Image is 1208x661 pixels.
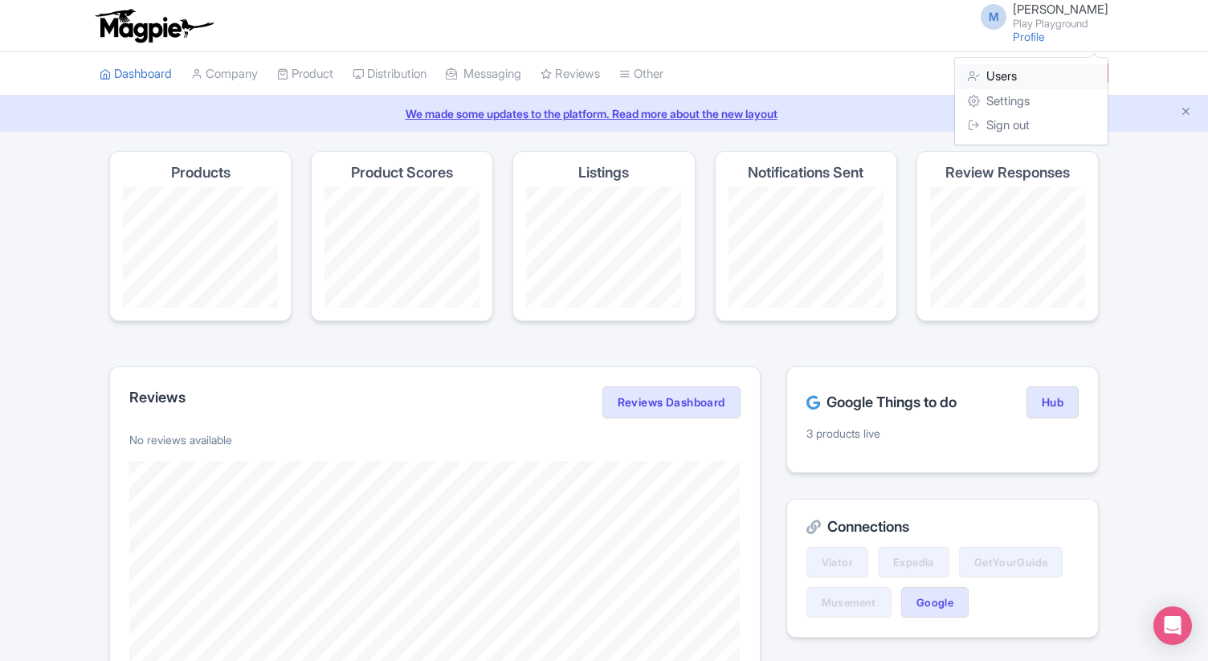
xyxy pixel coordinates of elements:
[981,4,1006,30] span: M
[171,165,231,181] h4: Products
[541,52,600,96] a: Reviews
[955,89,1108,114] a: Settings
[353,52,426,96] a: Distribution
[901,587,969,618] a: Google
[619,52,663,96] a: Other
[806,394,957,410] h2: Google Things to do
[1013,18,1108,29] small: Play Playground
[806,425,1079,442] p: 3 products live
[959,547,1063,577] a: GetYourGuide
[1013,30,1045,43] a: Profile
[10,105,1198,122] a: We made some updates to the platform. Read more about the new layout
[806,547,868,577] a: Viator
[1180,104,1192,122] button: Close announcement
[92,8,216,43] img: logo-ab69f6fb50320c5b225c76a69d11143b.png
[129,431,741,448] p: No reviews available
[945,165,1070,181] h4: Review Responses
[1013,2,1108,17] span: [PERSON_NAME]
[100,52,172,96] a: Dashboard
[971,3,1108,29] a: M [PERSON_NAME] Play Playground
[1153,606,1192,645] div: Open Intercom Messenger
[578,165,629,181] h4: Listings
[602,386,741,418] a: Reviews Dashboard
[806,519,1079,535] h2: Connections
[955,113,1108,138] a: Sign out
[129,390,186,406] h2: Reviews
[446,52,521,96] a: Messaging
[748,165,863,181] h4: Notifications Sent
[277,52,333,96] a: Product
[1026,386,1079,418] a: Hub
[351,165,453,181] h4: Product Scores
[191,52,258,96] a: Company
[955,64,1108,89] a: Users
[878,547,949,577] a: Expedia
[806,587,892,618] a: Musement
